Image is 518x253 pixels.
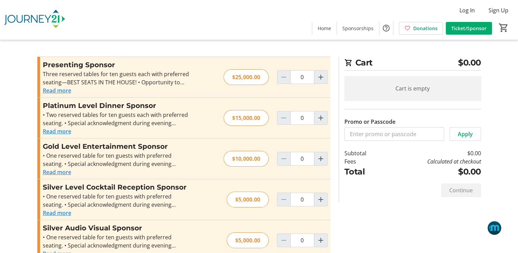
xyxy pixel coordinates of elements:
label: Promo or Passcode [344,118,395,126]
div: $15,000.00 [224,110,269,126]
button: Increment by one [314,71,327,84]
div: • One reserved table for ten guests with preferred seating. • Special acknowledgment during eveni... [43,152,192,168]
button: Sign Up [483,5,514,16]
h3: Presenting Sponsor [43,60,192,70]
a: Sponsorships [337,22,379,35]
span: Sign Up [489,6,508,14]
h3: Silver Audio Visual Sponsor [43,223,192,233]
button: Read more [43,86,71,95]
button: Read more [43,168,71,176]
div: Three reserved tables for ten guests each with preferred seating—BEST SEATS IN THE HOUSE! • Oppor... [43,70,192,86]
td: $0.00 [384,149,481,157]
a: Ticket/Sponsor [446,22,492,35]
div: $5,000.00 [227,192,269,207]
h3: Platinum Level Dinner Sponsor [43,100,192,111]
a: Home [312,22,337,35]
div: $25,000.00 [224,69,269,85]
td: Total [344,166,384,178]
span: Apply [458,130,473,138]
span: Donations [413,25,438,32]
input: Gold Level Entertainment Sponsor Quantity [290,152,314,166]
span: Sponsorships [342,25,374,32]
button: Increment by one [314,152,327,165]
span: Log In [459,6,475,14]
button: Increment by one [314,234,327,247]
td: Fees [344,157,384,166]
img: Journey21's Logo [4,3,65,37]
div: $10,000.00 [224,151,269,167]
input: Enter promo or passcode [344,127,444,141]
div: • One reserved table for ten guests with preferred seating. • Special acknowledgment during eveni... [43,192,192,209]
div: • One reserved table for ten guests with preferred seating. • Special acknowledgment during eveni... [43,233,192,250]
td: Calculated at checkout [384,157,481,166]
h3: Silver Level Cocktail Reception Sponsor [43,182,192,192]
div: Cart is empty [344,76,481,101]
span: Home [318,25,331,32]
td: Subtotal [344,149,384,157]
div: • Two reserved tables for ten guests each with preferred seating. • Special acknowledgment during... [43,111,192,127]
input: Platinum Level Dinner Sponsor Quantity [290,111,314,125]
span: Ticket/Sponsor [451,25,487,32]
button: Read more [43,209,71,217]
h3: Gold Level Entertainment Sponsor [43,141,192,152]
button: Help [379,21,393,35]
input: Silver Audio Visual Sponsor Quantity [290,233,314,247]
a: Donations [399,22,443,35]
td: $0.00 [384,166,481,178]
button: Read more [43,127,71,135]
button: Cart [497,22,510,34]
button: Apply [450,127,481,141]
h2: Cart [344,57,481,71]
span: $0.00 [458,57,481,69]
input: Silver Level Cocktail Reception Sponsor Quantity [290,193,314,206]
button: Increment by one [314,111,327,124]
input: Presenting Sponsor Quantity [290,70,314,84]
button: Log In [454,5,480,16]
div: $5,000.00 [227,232,269,248]
button: Increment by one [314,193,327,206]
